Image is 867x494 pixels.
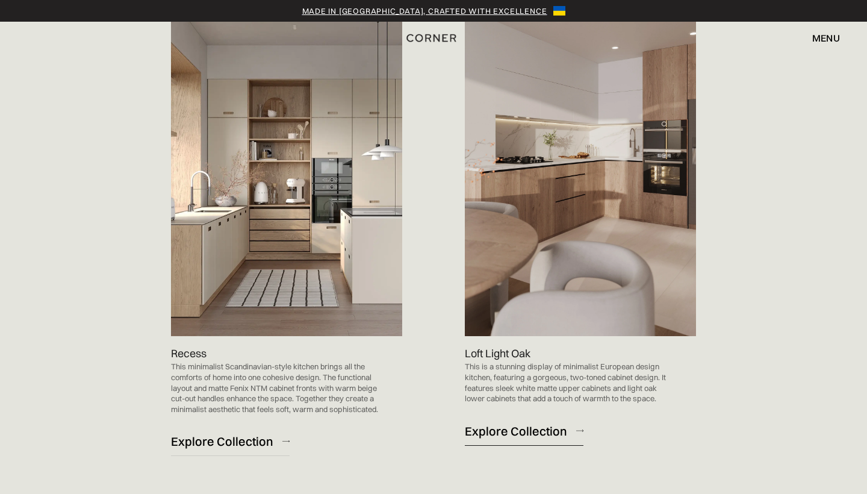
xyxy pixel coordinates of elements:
p: Recess [171,345,207,361]
a: Explore Collection [465,416,583,446]
a: home [396,30,470,46]
a: Explore Collection [171,427,290,456]
a: Made in [GEOGRAPHIC_DATA], crafted with excellence [302,5,547,17]
div: menu [812,33,840,43]
p: Loft Light Oak [465,345,530,361]
div: Explore Collection [465,423,567,439]
div: Explore Collection [171,433,273,449]
div: menu [800,28,840,48]
p: This is a stunning display of minimalist European design kitchen, featuring a gorgeous, two-toned... [465,361,672,404]
p: This minimalist Scandinavian-style kitchen brings all the comforts of home into one cohesive desi... [171,361,378,414]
